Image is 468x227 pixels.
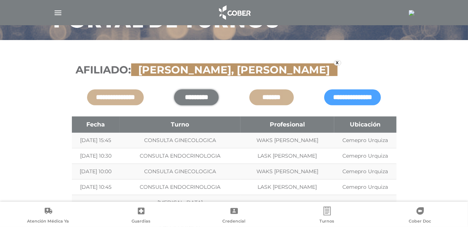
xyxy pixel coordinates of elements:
[53,8,63,17] img: Cober_menu-lines-white.svg
[94,207,187,226] a: Guardias
[120,164,240,179] td: CONSULTA GINECOLOGICA
[240,116,334,133] th: Profesional
[72,148,120,164] td: [DATE] 10:30
[72,116,120,133] th: Fecha
[72,164,120,179] td: [DATE] 10:00
[72,133,120,148] td: [DATE] 15:45
[374,207,467,226] a: Cober Doc
[409,10,415,16] img: 778
[320,218,335,225] span: Turnos
[409,218,431,225] span: Cober Doc
[240,179,334,195] td: LASK [PERSON_NAME]
[240,133,334,148] td: WAKS [PERSON_NAME]
[223,218,246,225] span: Credencial
[120,116,240,133] th: Turno
[240,164,334,179] td: WAKS [PERSON_NAME]
[120,133,240,148] td: CONSULTA GINECOLOGICA
[120,179,240,195] td: CONSULTA ENDOCRINOLOGIA
[132,218,150,225] span: Guardias
[76,64,392,76] h3: Afiliado:
[135,63,334,76] span: [PERSON_NAME], [PERSON_NAME]
[334,164,396,179] td: Cemepro Urquiza
[120,148,240,164] td: CONSULTA ENDOCRINOLOGIA
[53,12,280,31] h3: Portal de turnos
[215,4,254,22] img: logo_cober_home-white.png
[1,207,94,226] a: Atención Médica Ya
[281,207,374,226] a: Turnos
[334,116,396,133] th: Ubicación
[334,148,396,164] td: Cemepro Urquiza
[72,179,120,195] td: [DATE] 10:45
[334,179,396,195] td: Cemepro Urquiza
[240,148,334,164] td: LASK [PERSON_NAME]
[334,133,396,148] td: Cemepro Urquiza
[27,218,69,225] span: Atención Médica Ya
[334,60,341,66] a: x
[187,207,281,226] a: Credencial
